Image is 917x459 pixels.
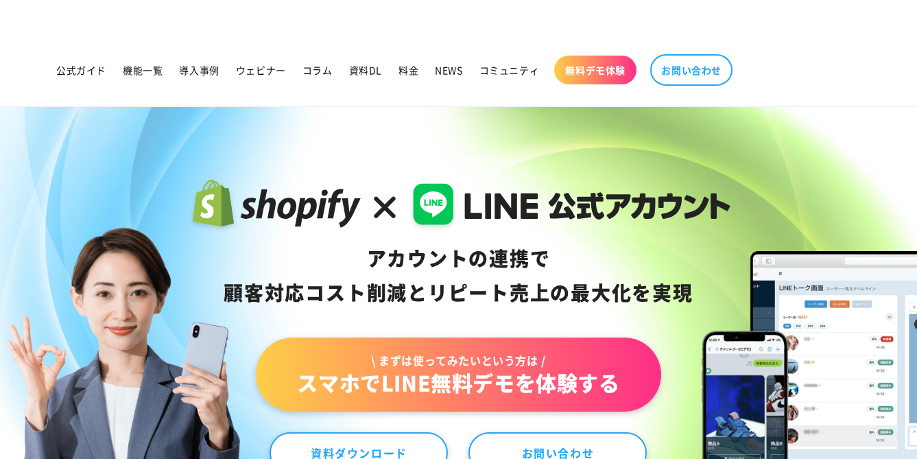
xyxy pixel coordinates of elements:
[554,56,636,84] a: 無料デモ体験
[435,64,462,76] span: NEWS
[398,64,418,76] span: 料金
[427,56,471,84] a: NEWS
[650,54,733,86] a: お問い合わせ
[171,56,227,84] a: 導入事例
[390,56,427,84] a: 料金
[236,64,286,76] span: ウェビナー
[115,56,171,84] a: 機能一覧
[349,64,382,76] span: 資料DL
[471,56,548,84] a: コミュニティ
[565,64,626,76] span: 無料デモ体験
[187,242,730,310] div: アカウントの連携で 顧客対応コスト削減と リピート売上の 最大化を実現
[294,56,341,84] a: コラム
[256,338,660,412] a: \ まずは使ってみたいという方は /スマホでLINE無料デモを体験する
[179,64,219,76] span: 導入事例
[228,56,294,84] a: ウェビナー
[302,64,333,76] span: コラム
[341,56,390,84] a: 資料DL
[661,64,722,76] span: お問い合わせ
[297,353,619,368] span: \ まずは使ってみたいという方は /
[479,64,540,76] span: コミュニティ
[48,56,115,84] a: 公式ガイド
[123,64,163,76] span: 機能一覧
[56,64,106,76] span: 公式ガイド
